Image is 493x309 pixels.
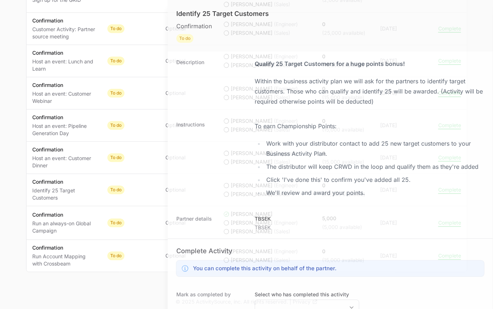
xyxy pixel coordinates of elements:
dt: Instructions [176,121,246,201]
dt: Description [176,59,246,107]
p: TBSEK [255,224,271,231]
li: Click 'I've done this' to confirm you've added all 25. [264,175,484,185]
div: To earn Championship Points: [255,121,484,131]
li: We'll review and award your points. [264,188,484,198]
p: Confirmation [176,22,269,30]
li: Work with your distributor contact to add 25 new target customers to your Business Activity Plan. [264,138,484,159]
label: Select who has completed this activity [255,291,359,298]
li: The distributor will keep CRWD in the loop and qualify them as they're added [264,162,484,172]
div: Within the business activity plan we will ask for the partners to identify target customers. Thos... [255,76,484,107]
h1: Identify 25 Target Customers [176,9,269,19]
p: TBSEK [255,215,271,222]
dt: Partner details [176,215,246,231]
h2: Complete Activity [176,246,484,256]
div: Qualify 25 Target Customers for a huge points bonus! [255,59,484,69]
h3: You can complete this activity on behalf of the partner. [193,264,337,273]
